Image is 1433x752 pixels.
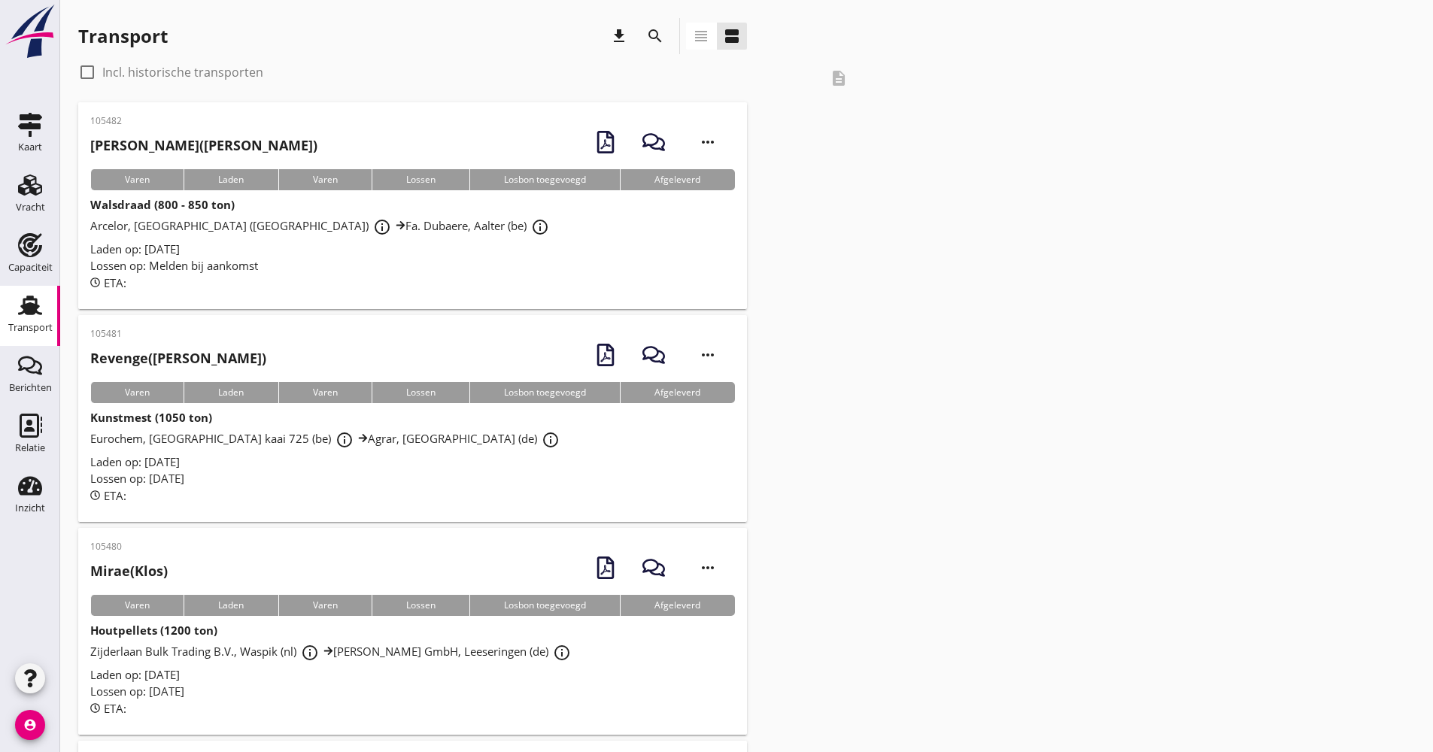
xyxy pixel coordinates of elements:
[90,327,266,341] p: 105481
[102,65,263,80] label: Incl. historische transporten
[687,121,729,163] i: more_horiz
[301,644,319,662] i: info_outline
[78,102,747,309] a: 105482[PERSON_NAME]([PERSON_NAME])VarenLadenVarenLossenLosbon toegevoegdAfgeleverdWalsdraad (800 ...
[15,443,45,453] div: Relatie
[90,136,199,154] strong: [PERSON_NAME]
[104,488,126,503] span: ETA:
[90,454,180,469] span: Laden op: [DATE]
[90,540,168,553] p: 105480
[469,595,620,616] div: Losbon toegevoegd
[687,334,729,376] i: more_horiz
[469,382,620,403] div: Losbon toegevoegd
[90,349,148,367] strong: Revenge
[184,382,278,403] div: Laden
[78,528,747,735] a: 105480Mirae(Klos)VarenLadenVarenLossenLosbon toegevoegdAfgeleverdHoutpellets (1200 ton)Zijderlaan...
[8,262,53,272] div: Capaciteit
[278,169,372,190] div: Varen
[90,218,554,233] span: Arcelor, [GEOGRAPHIC_DATA] ([GEOGRAPHIC_DATA]) Fa. Dubaere, Aalter (be)
[335,431,354,449] i: info_outline
[692,27,710,45] i: view_headline
[90,561,168,581] h2: (Klos)
[15,503,45,513] div: Inzicht
[184,169,278,190] div: Laden
[15,710,45,740] i: account_circle
[373,218,391,236] i: info_outline
[9,383,52,393] div: Berichten
[90,623,217,638] strong: Houtpellets (1200 ton)
[372,595,469,616] div: Lossen
[620,382,734,403] div: Afgeleverd
[646,27,664,45] i: search
[104,701,126,716] span: ETA:
[184,595,278,616] div: Laden
[90,684,184,699] span: Lossen op: [DATE]
[90,169,184,190] div: Varen
[90,410,212,425] strong: Kunstmest (1050 ton)
[687,547,729,589] i: more_horiz
[372,169,469,190] div: Lossen
[90,348,266,368] h2: ([PERSON_NAME])
[90,471,184,486] span: Lossen op: [DATE]
[78,315,747,522] a: 105481Revenge([PERSON_NAME])VarenLadenVarenLossenLosbon toegevoegdAfgeleverdKunstmest (1050 ton)E...
[610,27,628,45] i: download
[90,382,184,403] div: Varen
[531,218,549,236] i: info_outline
[90,595,184,616] div: Varen
[78,24,168,48] div: Transport
[90,114,317,128] p: 105482
[90,644,575,659] span: Zijderlaan Bulk Trading B.V., Waspik (nl) [PERSON_NAME] GmbH, Leeseringen (de)
[90,197,235,212] strong: Walsdraad (800 - 850 ton)
[372,382,469,403] div: Lossen
[90,135,317,156] h2: ([PERSON_NAME])
[553,644,571,662] i: info_outline
[90,667,180,682] span: Laden op: [DATE]
[90,562,130,580] strong: Mirae
[620,169,734,190] div: Afgeleverd
[18,142,42,152] div: Kaart
[90,241,180,256] span: Laden op: [DATE]
[469,169,620,190] div: Losbon toegevoegd
[620,595,734,616] div: Afgeleverd
[90,431,564,446] span: Eurochem, [GEOGRAPHIC_DATA] kaai 725 (be) Agrar, [GEOGRAPHIC_DATA] (de)
[278,382,372,403] div: Varen
[104,275,126,290] span: ETA:
[90,258,258,273] span: Lossen op: Melden bij aankomst
[542,431,560,449] i: info_outline
[8,323,53,332] div: Transport
[3,4,57,59] img: logo-small.a267ee39.svg
[16,202,45,212] div: Vracht
[278,595,372,616] div: Varen
[723,27,741,45] i: view_agenda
